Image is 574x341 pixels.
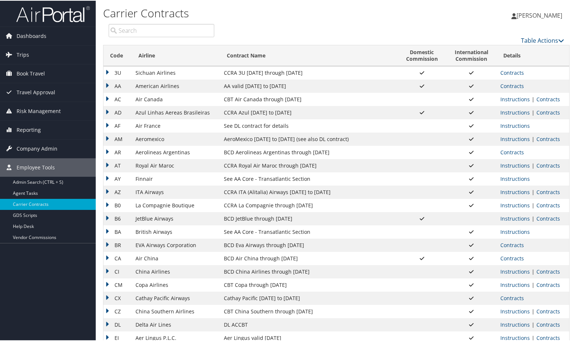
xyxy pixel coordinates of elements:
span: Company Admin [17,139,57,157]
td: CBT China Southern through [DATE] [220,304,398,317]
td: CCRA La Compagnie through [DATE] [220,198,398,211]
a: View Contracts [500,254,524,261]
td: Azul Linhas Aereas Brasileiras [132,105,220,119]
td: See AA Core - Transatlantic Section [220,172,398,185]
td: China Southern Airlines [132,304,220,317]
span: | [530,95,536,102]
td: Cathay Pacific Airways [132,291,220,304]
td: Air France [132,119,220,132]
td: AA [103,79,132,92]
a: View Contracts [536,267,560,274]
td: 3U [103,66,132,79]
td: AA valid [DATE] to [DATE] [220,79,398,92]
td: CA [103,251,132,264]
td: China Airlines [132,264,220,278]
td: BCD China Airlines through [DATE] [220,264,398,278]
td: CBT Air Canada through [DATE] [220,92,398,105]
span: | [530,320,536,327]
th: InternationalCommission: activate to sort column ascending [446,45,497,66]
span: Reporting [17,120,41,138]
td: BCD JetBlue through [DATE] [220,211,398,225]
td: CI [103,264,132,278]
a: View Contracts [500,148,524,155]
a: View Ticketing Instructions [500,135,530,142]
td: CM [103,278,132,291]
h1: Carrier Contracts [103,5,414,20]
a: View Contracts [536,135,560,142]
a: View Contracts [536,95,560,102]
td: American Airlines [132,79,220,92]
td: JetBlue Airways [132,211,220,225]
span: Dashboards [17,26,46,45]
td: CCRA 3U [DATE] through [DATE] [220,66,398,79]
td: AY [103,172,132,185]
td: BCD Aerolineas Argentinas through [DATE] [220,145,398,158]
td: La Compagnie Boutique [132,198,220,211]
a: View Ticketing Instructions [500,108,530,115]
td: Delta Air Lines [132,317,220,331]
td: Finnair [132,172,220,185]
td: Air Canada [132,92,220,105]
a: View Contracts [536,334,560,341]
td: DL [103,317,132,331]
td: AF [103,119,132,132]
th: Details: activate to sort column ascending [497,45,569,66]
td: ITA Airways [132,185,220,198]
span: Risk Management [17,101,61,120]
span: | [530,307,536,314]
th: Airline: activate to sort column ascending [132,45,220,66]
td: See DL contract for details [220,119,398,132]
span: | [530,188,536,195]
span: | [530,281,536,288]
span: | [530,267,536,274]
td: British Airways [132,225,220,238]
td: CBT Copa through [DATE] [220,278,398,291]
td: AM [103,132,132,145]
a: View Ticketing Instructions [500,175,530,182]
a: View Contracts [536,161,560,168]
td: CZ [103,304,132,317]
span: | [530,108,536,115]
a: View Contracts [500,241,524,248]
td: Cathay Pacific [DATE] to [DATE] [220,291,398,304]
span: Trips [17,45,29,63]
td: Sichuan Airlines [132,66,220,79]
td: Air China [132,251,220,264]
td: Aeromexico [132,132,220,145]
span: Employee Tools [17,158,55,176]
th: Code: activate to sort column descending [103,45,132,66]
a: View Ticketing Instructions [500,161,530,168]
a: View Ticketing Instructions [500,201,530,208]
input: Search [109,23,214,36]
a: View Contracts [536,214,560,221]
a: View Ticketing Instructions [500,188,530,195]
span: | [530,135,536,142]
a: View Ticketing Instructions [500,320,530,327]
a: View Ticketing Instructions [500,214,530,221]
td: CCRA ITA (Alitalia) Airways [DATE] to [DATE] [220,185,398,198]
td: CCRA Azul [DATE] to [DATE] [220,105,398,119]
span: | [530,214,536,221]
td: AD [103,105,132,119]
td: Royal Air Maroc [132,158,220,172]
a: View Contracts [536,281,560,288]
td: DL ACCBT [220,317,398,331]
th: DomesticCommission: activate to sort column ascending [398,45,446,66]
span: Book Travel [17,64,45,82]
td: AR [103,145,132,158]
a: Table Actions [521,36,564,44]
td: AT [103,158,132,172]
a: View Ticketing Instructions [500,95,530,102]
a: View Ticketing Instructions [500,122,530,129]
a: [PERSON_NAME] [511,4,570,26]
td: AZ [103,185,132,198]
th: Contract Name: activate to sort column ascending [220,45,398,66]
a: View Contracts [500,294,524,301]
td: BCD Air China through [DATE] [220,251,398,264]
a: View Ticketing Instructions [500,307,530,314]
a: View Contracts [500,68,524,75]
a: View Contracts [536,307,560,314]
td: CCRA Royal Air Maroc through [DATE] [220,158,398,172]
td: AeroMexico [DATE] to [DATE] (see also DL contract) [220,132,398,145]
img: airportal-logo.png [16,5,90,22]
